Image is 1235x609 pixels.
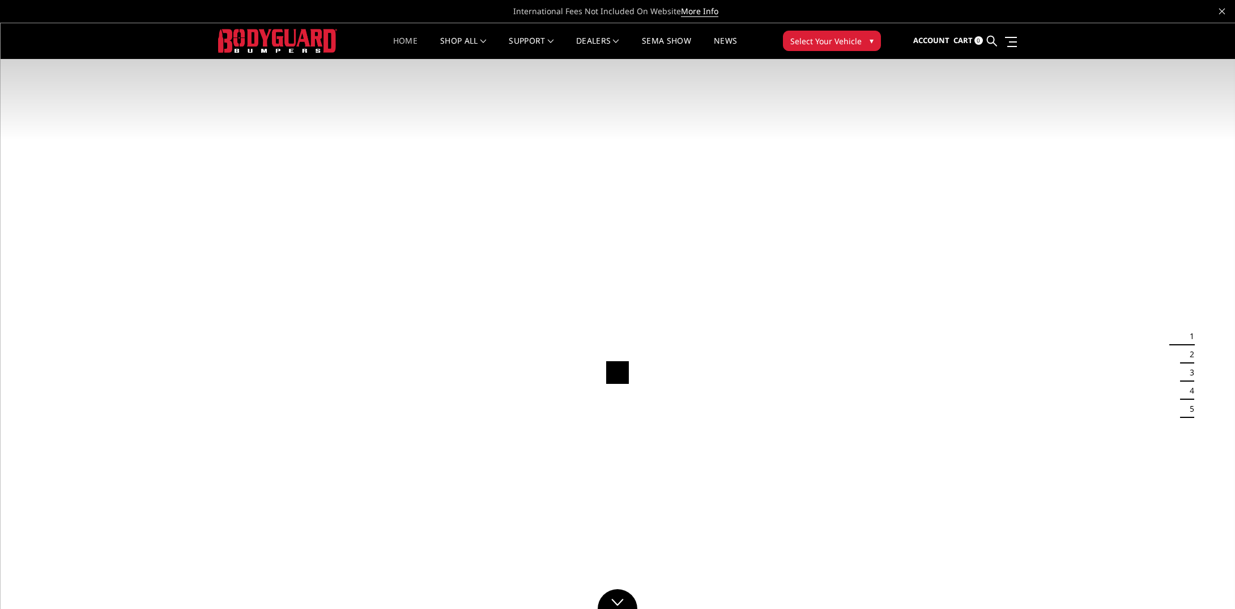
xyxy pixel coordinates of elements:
[714,37,737,59] a: News
[974,36,983,45] span: 0
[870,35,874,46] span: ▾
[642,37,691,59] a: SEMA Show
[913,35,949,45] span: Account
[393,37,418,59] a: Home
[953,26,983,56] a: Cart 0
[598,589,637,609] a: Click to Down
[576,37,619,59] a: Dealers
[1183,363,1194,382] button: 3 of 5
[440,37,486,59] a: shop all
[218,29,337,52] img: BODYGUARD BUMPERS
[509,37,553,59] a: Support
[1183,345,1194,363] button: 2 of 5
[790,35,862,47] span: Select Your Vehicle
[1183,382,1194,400] button: 4 of 5
[1183,400,1194,418] button: 5 of 5
[953,35,973,45] span: Cart
[681,6,718,17] a: More Info
[783,31,881,51] button: Select Your Vehicle
[913,26,949,56] a: Account
[1183,327,1194,345] button: 1 of 5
